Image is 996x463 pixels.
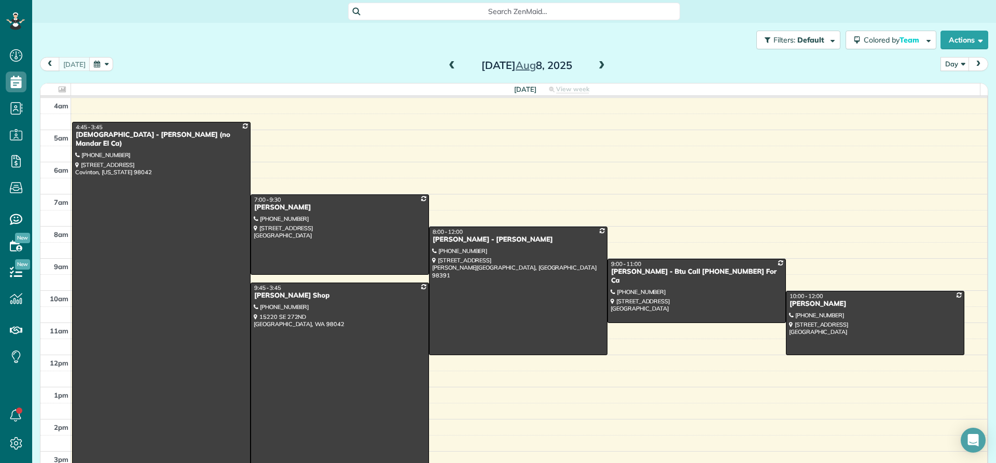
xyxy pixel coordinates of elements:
h2: [DATE] 8, 2025 [462,60,591,71]
div: [PERSON_NAME] [789,300,961,308]
div: [PERSON_NAME] - [PERSON_NAME] [432,235,604,244]
span: 8:00 - 12:00 [433,228,463,235]
span: 4am [54,102,68,110]
span: 7:00 - 9:30 [254,196,281,203]
div: [PERSON_NAME] - Btu Call [PHONE_NUMBER] For Ca [611,268,783,285]
button: [DATE] [59,57,90,71]
span: 6am [54,166,68,174]
button: prev [40,57,60,71]
span: New [15,259,30,270]
span: 2pm [54,423,68,431]
span: Aug [516,59,536,72]
span: 9:00 - 11:00 [611,260,641,268]
button: Colored byTeam [846,31,936,49]
button: next [969,57,988,71]
span: 8am [54,230,68,238]
a: Filters: Default [751,31,840,49]
span: Team [900,35,921,45]
span: Colored by [864,35,923,45]
span: 4:45 - 3:45 [76,123,103,131]
div: [DEMOGRAPHIC_DATA] - [PERSON_NAME] (no Mandar El Ca) [75,131,247,148]
span: 10:00 - 12:00 [790,292,823,300]
span: 11am [50,327,68,335]
span: 10am [50,294,68,303]
span: New [15,233,30,243]
span: 12pm [50,359,68,367]
div: [PERSON_NAME] Shop [254,291,426,300]
span: 7am [54,198,68,206]
div: Open Intercom Messenger [961,428,986,453]
span: Default [797,35,825,45]
span: 9am [54,262,68,271]
span: [DATE] [514,85,536,93]
span: 1pm [54,391,68,399]
div: [PERSON_NAME] [254,203,426,212]
button: Actions [940,31,988,49]
span: View week [556,85,589,93]
span: 9:45 - 3:45 [254,284,281,291]
button: Filters: Default [756,31,840,49]
button: Day [940,57,970,71]
span: 5am [54,134,68,142]
span: Filters: [773,35,795,45]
